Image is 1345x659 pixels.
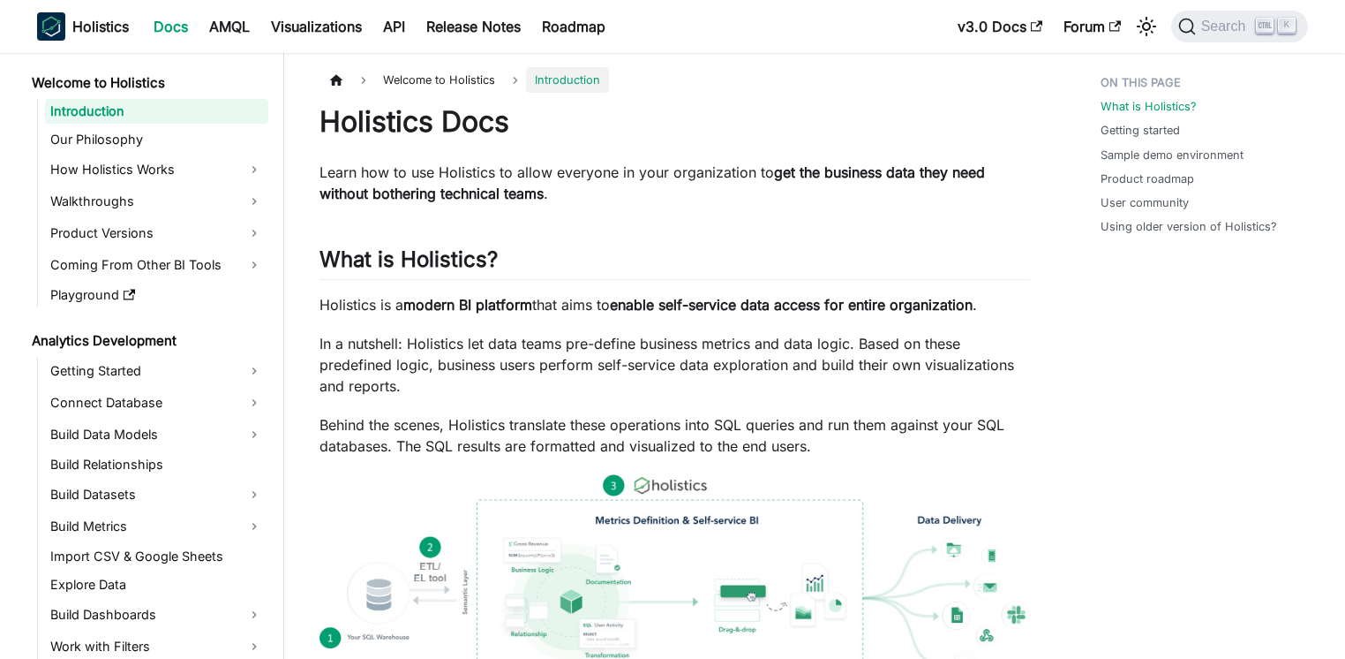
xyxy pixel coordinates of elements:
nav: Docs sidebar [19,53,284,659]
a: How Holistics Works [45,155,268,184]
a: Using older version of Holistics? [1101,218,1277,235]
a: Build Dashboards [45,601,268,629]
a: Build Metrics [45,512,268,541]
h1: Holistics Docs [319,104,1030,140]
a: Introduction [45,99,268,124]
a: Our Philosophy [45,127,268,152]
a: Build Data Models [45,420,268,449]
a: Sample demo environment [1101,147,1244,163]
a: API [372,12,416,41]
p: Behind the scenes, Holistics translate these operations into SQL queries and run them against you... [319,414,1030,457]
p: Learn how to use Holistics to allow everyone in your organization to . [319,162,1030,204]
kbd: K [1278,18,1296,34]
a: Home page [319,67,353,93]
a: Playground [45,283,268,307]
span: Introduction [526,67,609,93]
button: Search (Ctrl+K) [1171,11,1308,42]
a: User community [1101,194,1189,211]
nav: Breadcrumbs [319,67,1030,93]
a: What is Holistics? [1101,98,1197,115]
a: Import CSV & Google Sheets [45,544,268,569]
b: Holistics [72,16,129,37]
a: Product roadmap [1101,170,1194,187]
span: Welcome to Holistics [374,67,504,93]
span: Search [1196,19,1257,34]
p: Holistics is a that aims to . [319,294,1030,315]
h2: What is Holistics? [319,246,1030,280]
strong: modern BI platform [403,296,532,314]
strong: enable self-service data access for entire organization [610,296,973,314]
a: Getting started [1101,122,1180,139]
a: Walkthroughs [45,187,268,216]
a: Build Relationships [45,452,268,477]
a: Build Datasets [45,481,268,509]
a: Visualizations [260,12,372,41]
a: Explore Data [45,572,268,597]
a: Welcome to Holistics [26,71,268,95]
button: Switch between dark and light mode (currently light mode) [1132,12,1161,41]
a: HolisticsHolistics [37,12,129,41]
img: Holistics [37,12,65,41]
a: Analytics Development [26,329,268,353]
a: Product Versions [45,219,268,247]
a: Coming From Other BI Tools [45,251,268,279]
a: Connect Database [45,389,268,417]
a: Forum [1053,12,1131,41]
a: Docs [143,12,199,41]
a: Roadmap [531,12,616,41]
p: In a nutshell: Holistics let data teams pre-define business metrics and data logic. Based on thes... [319,333,1030,397]
a: v3.0 Docs [947,12,1053,41]
a: Getting Started [45,357,268,385]
a: AMQL [199,12,260,41]
a: Release Notes [416,12,531,41]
